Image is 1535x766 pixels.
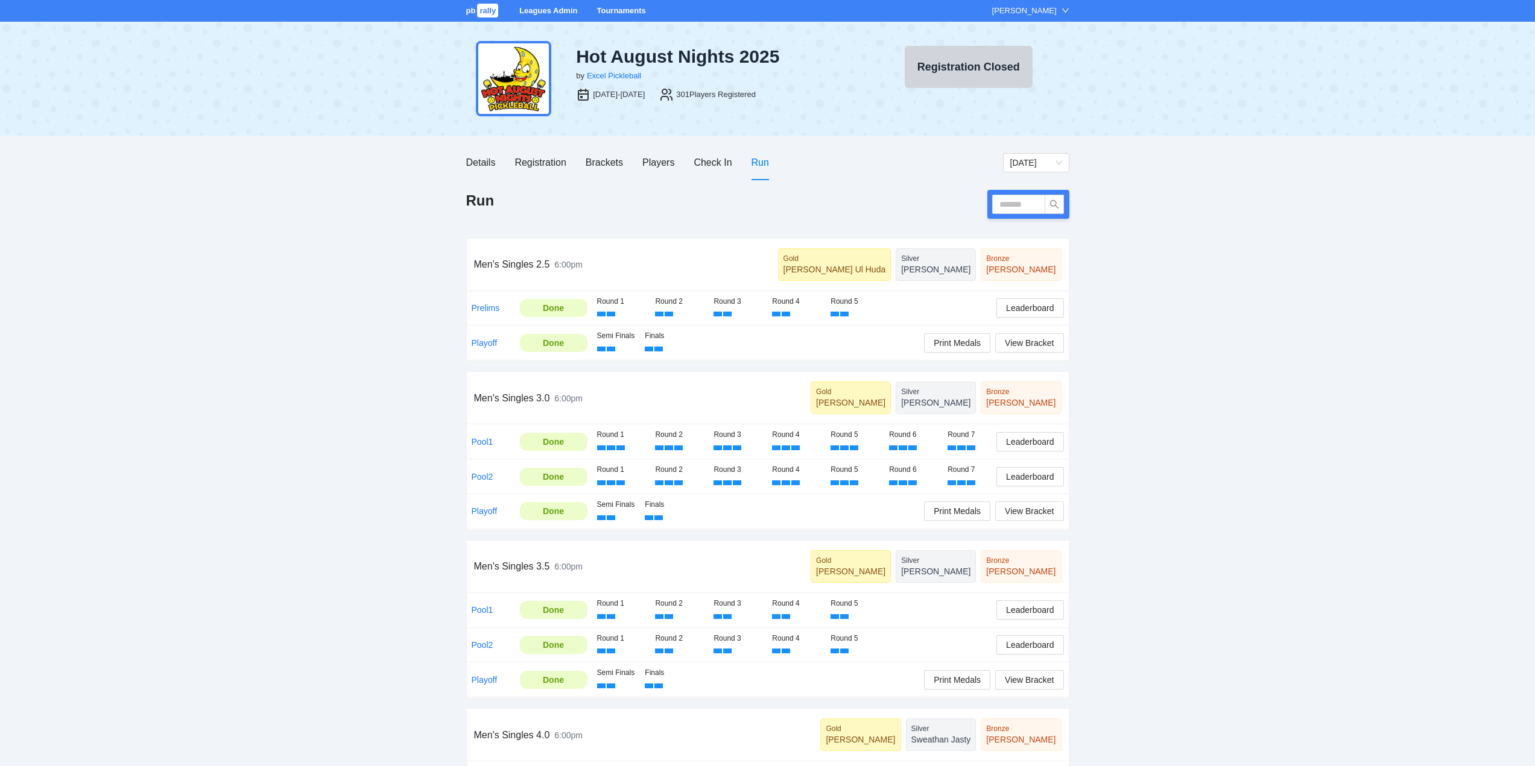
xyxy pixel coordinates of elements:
div: Check In [694,155,732,170]
div: Semi Finals [597,667,636,679]
span: Men's Singles 3.0 [474,393,550,403]
a: Pool1 [472,437,493,447]
a: Pool2 [472,472,493,482]
button: View Bracket [995,333,1063,353]
div: Silver [911,724,971,733]
div: Semi Finals [597,330,636,342]
div: [PERSON_NAME] [901,397,970,409]
div: Round 5 [831,296,879,307]
span: View Bracket [1005,673,1054,686]
button: Leaderboard [996,298,1063,318]
div: [PERSON_NAME] [986,733,1056,746]
div: Done [529,336,578,350]
div: [PERSON_NAME] [986,263,1056,275]
button: View Bracket [995,501,1063,521]
span: Print Medals [934,504,981,518]
div: Silver [901,254,970,263]
div: [DATE]-[DATE] [593,89,645,101]
h1: Run [466,191,495,210]
div: Round 4 [772,598,821,609]
button: Leaderboard [996,600,1063,620]
div: Hot August Nights 2025 [576,46,858,67]
div: [PERSON_NAME] [816,397,885,409]
span: View Bracket [1005,336,1054,350]
div: Round 4 [772,429,821,441]
div: Finals [645,667,683,679]
div: Sweathan Jasty [911,733,971,746]
div: Round 5 [831,598,879,609]
span: 6:00pm [554,260,583,269]
div: [PERSON_NAME] [992,5,1057,17]
div: Silver [901,387,970,397]
div: Done [529,435,578,448]
div: [PERSON_NAME] [901,263,970,275]
span: down [1062,7,1069,14]
div: by [576,70,584,82]
span: Leaderboard [1006,301,1054,315]
div: Round 3 [714,464,762,476]
button: Print Medals [924,501,990,521]
a: Playoff [472,506,498,516]
a: pbrally [466,6,501,15]
div: Round 2 [655,598,704,609]
div: Done [529,470,578,483]
div: [PERSON_NAME] [986,397,1056,409]
div: Round 3 [714,296,762,307]
div: Round 4 [772,464,821,476]
div: Round 3 [714,633,762,644]
span: 6:00pm [554,730,583,740]
div: [PERSON_NAME] [901,565,970,577]
a: Excel Pickleball [587,71,641,80]
div: Round 2 [655,429,704,441]
div: Semi Finals [597,499,636,510]
button: Leaderboard [996,432,1063,451]
div: Players [642,155,674,170]
div: Round 5 [831,633,879,644]
span: 6:00pm [554,562,583,571]
div: Done [529,673,578,686]
a: Tournaments [597,6,645,15]
span: search [1045,199,1063,209]
span: Leaderboard [1006,470,1054,483]
div: Registration [514,155,566,170]
span: Leaderboard [1006,638,1054,651]
div: Round 5 [831,429,879,441]
a: Playoff [472,675,498,685]
div: Run [752,155,769,170]
span: Men's Singles 2.5 [474,259,550,269]
div: Round 7 [948,429,996,441]
span: pb [466,6,476,15]
div: Gold [783,254,886,263]
div: Round 1 [597,296,646,307]
span: View Bracket [1005,504,1054,518]
div: Gold [816,387,885,397]
button: Registration Closed [905,46,1033,88]
div: Round 3 [714,598,762,609]
button: Print Medals [924,670,990,689]
span: Print Medals [934,336,981,350]
div: [PERSON_NAME] Ul Huda [783,263,886,275]
button: Print Medals [924,333,990,353]
button: Leaderboard [996,467,1063,486]
div: 301 Players Registered [676,89,756,101]
div: Round 4 [772,633,821,644]
a: Pool2 [472,640,493,650]
div: [PERSON_NAME] [826,733,895,746]
div: Bronze [986,254,1056,263]
a: Pool1 [472,605,493,615]
span: Thursday [1010,154,1062,172]
img: hot-aug.png [476,41,551,116]
div: Done [529,603,578,617]
div: Round 4 [772,296,821,307]
div: [PERSON_NAME] [816,565,885,577]
div: Brackets [586,155,623,170]
span: Men's Singles 4.0 [474,730,550,740]
span: Leaderboard [1006,603,1054,617]
a: Prelims [472,303,500,313]
div: Bronze [986,556,1056,565]
div: Gold [816,556,885,565]
div: Round 3 [714,429,762,441]
div: Round 7 [948,464,996,476]
div: Round 5 [831,464,879,476]
div: Round 1 [597,633,646,644]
